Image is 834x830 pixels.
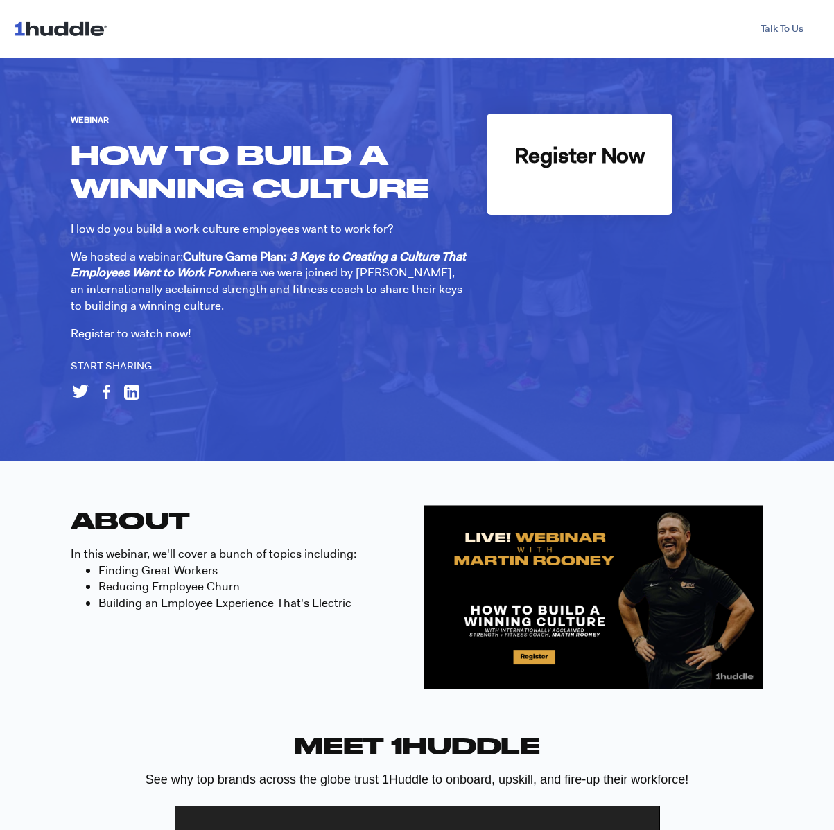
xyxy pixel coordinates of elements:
h2: ABOUT [71,505,410,535]
li: Reducing Employee Churn [98,579,410,595]
p: In this webinar, we'll cover a bunch of topics including: [71,546,410,563]
h2: MEET 1Huddle [71,730,764,760]
img: Facebook [124,385,139,400]
div: Navigation Menu [127,17,820,42]
img: Webinar_ Culture Game Plan Live LP [424,505,763,689]
li: Building an Employee Experience That's Electric [98,595,410,612]
li: Finding Great Workers [98,563,410,579]
h2: Register Now [514,141,644,170]
p: Register to watch now! [71,326,467,342]
p: We hosted a webinar: where we were joined by [PERSON_NAME], an internationally acclaimed strength... [71,249,467,315]
small: Start Sharing [71,359,467,373]
img: Twitter [72,385,89,398]
img: Facebook [103,385,110,399]
a: Talk To Us [744,17,820,42]
img: 1huddle [14,15,113,42]
strong: Culture Game Plan: [183,249,287,264]
span: How do you build a work culture employees want to work for? [71,221,394,236]
span: See why top brands across the globe trust 1Huddle to onboard, upskill, and fire-up their workforce! [146,772,688,786]
h6: Webinar [71,114,467,127]
em: 3 Keys to Creating a Culture That Employees Want to Work For [71,249,466,281]
h1: How to Build a Winning Culture [71,138,467,204]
